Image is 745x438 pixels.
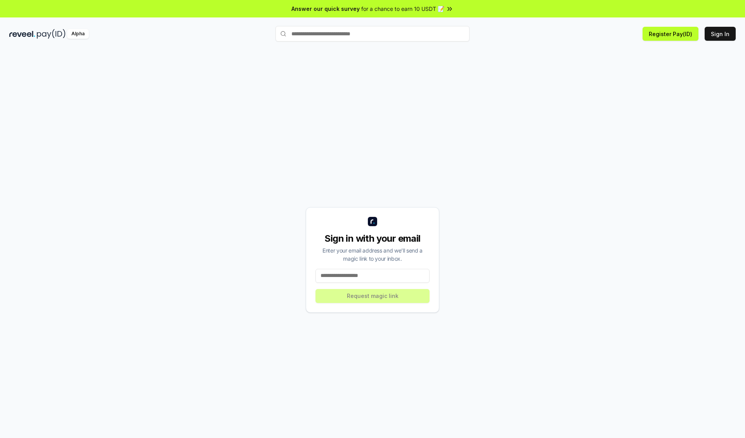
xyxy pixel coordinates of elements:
button: Register Pay(ID) [643,27,698,41]
img: logo_small [368,217,377,226]
img: pay_id [37,29,66,39]
div: Alpha [67,29,89,39]
button: Sign In [705,27,736,41]
div: Sign in with your email [315,232,430,245]
span: Answer our quick survey [291,5,360,13]
img: reveel_dark [9,29,35,39]
span: for a chance to earn 10 USDT 📝 [361,5,444,13]
div: Enter your email address and we’ll send a magic link to your inbox. [315,246,430,263]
